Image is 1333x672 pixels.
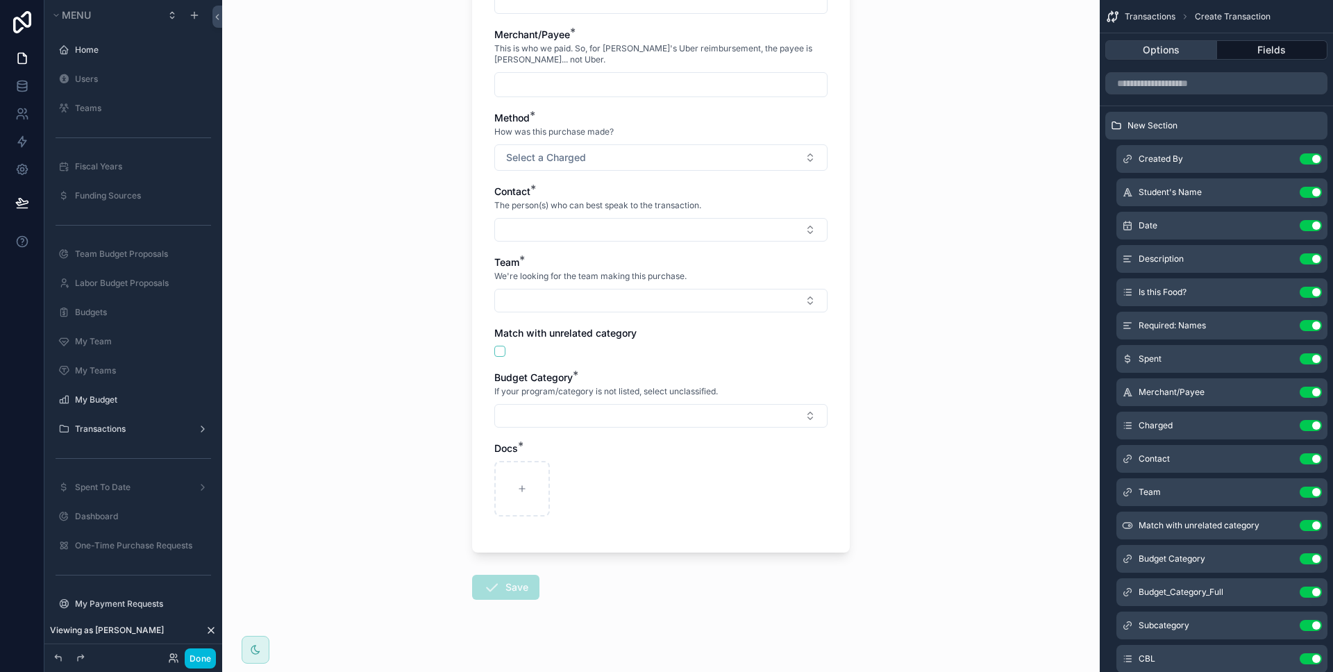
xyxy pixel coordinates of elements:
span: Select a Charged [506,151,586,165]
span: Transactions [1125,11,1175,22]
label: Team Budget Proposals [75,249,206,260]
button: Select Button [494,144,828,171]
label: My Budget [75,394,206,405]
span: Date [1139,220,1157,231]
span: Created By [1139,153,1183,165]
span: This is who we paid. So, for [PERSON_NAME]'s Uber reimbursement, the payee is [PERSON_NAME]... no... [494,43,828,65]
label: Transactions [75,423,186,435]
span: Team [1139,487,1161,498]
button: Menu [50,6,158,25]
label: Spent To Date [75,482,186,493]
span: New Section [1127,120,1177,131]
label: Labor Budget Proposals [75,278,206,289]
span: Student's Name [1139,187,1202,198]
span: We're looking for the team making this purchase. [494,271,687,282]
label: Home [75,44,206,56]
label: My Payment Requests [75,598,206,610]
span: Is this Food? [1139,287,1187,298]
label: Teams [75,103,206,114]
label: My Teams [75,365,206,376]
label: My Team [75,336,206,347]
span: How was this purchase made? [494,126,614,137]
span: Menu [62,9,91,21]
span: The person(s) who can best speak to the transaction. [494,200,701,211]
span: Viewing as [PERSON_NAME] [50,625,164,636]
span: Budget Category [1139,553,1205,564]
button: Select Button [494,404,828,428]
button: Fields [1217,40,1328,60]
span: Budget_Category_Full [1139,587,1223,598]
label: Funding Sources [75,190,206,201]
label: Fiscal Years [75,161,206,172]
label: Dashboard [75,511,206,522]
button: Select Button [494,218,828,242]
span: Charged [1139,420,1173,431]
span: If your program/category is not listed, select unclassified. [494,386,718,397]
span: Description [1139,253,1184,264]
span: Budget Category [494,371,573,383]
span: Contact [494,185,530,197]
span: Team [494,256,519,268]
span: Spent [1139,353,1162,364]
button: Done [185,648,216,669]
span: Match with unrelated category [494,327,637,339]
span: Create Transaction [1195,11,1271,22]
label: Users [75,74,206,85]
span: Required: Names [1139,320,1206,331]
span: Method [494,112,530,124]
label: One-Time Purchase Requests [75,540,206,551]
button: Select Button [494,289,828,312]
button: Options [1105,40,1217,60]
span: Match with unrelated category [1139,520,1259,531]
span: Docs [494,442,518,454]
span: Subcategory [1139,620,1189,631]
label: Budgets [75,307,206,318]
span: Contact [1139,453,1170,464]
span: Merchant/Payee [494,28,570,40]
span: Merchant/Payee [1139,387,1205,398]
